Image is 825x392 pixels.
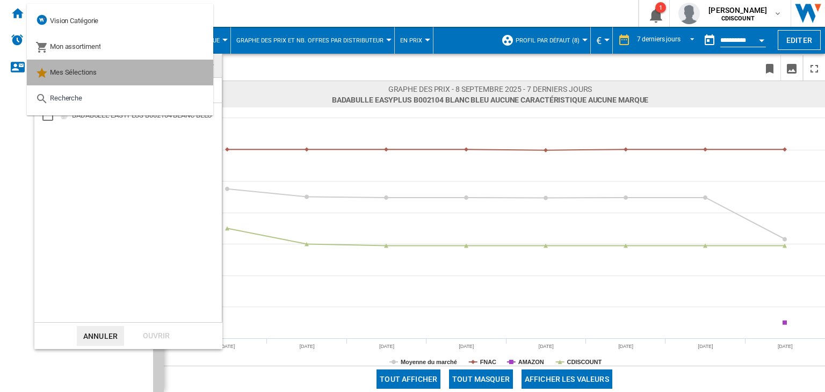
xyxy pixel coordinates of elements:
button: Annuler [77,326,124,346]
span: Mes Sélections [50,68,97,76]
span: Mon assortiment [50,42,101,50]
div: BADABULLE EASYPLUS B002104 BLANC BLEU [72,110,220,121]
img: ul054099815.jpg [59,110,69,121]
img: wiser-icon-blue.png [35,13,48,26]
span: Recherche [50,94,82,102]
md-checkbox: Select [42,110,59,121]
div: Ouvrir [133,326,180,346]
span: Vision Catégorie [50,17,98,25]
